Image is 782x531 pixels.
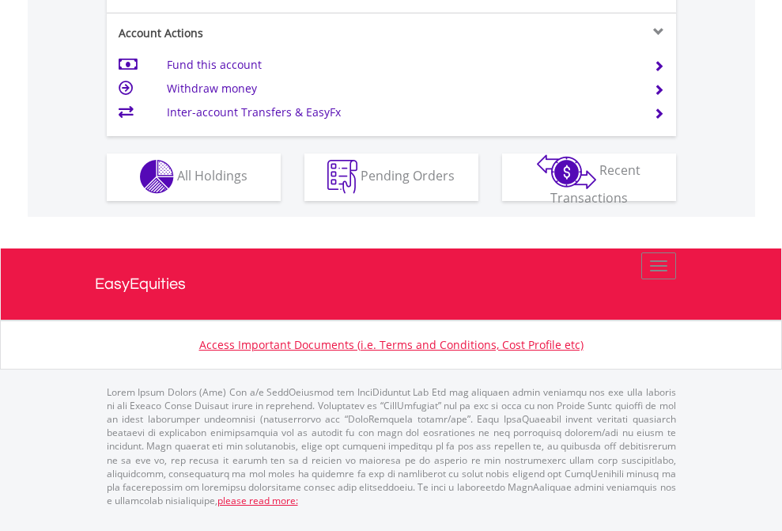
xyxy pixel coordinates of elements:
[167,53,634,77] td: Fund this account
[361,167,455,184] span: Pending Orders
[502,154,676,201] button: Recent Transactions
[167,77,634,101] td: Withdraw money
[537,154,596,189] img: transactions-zar-wht.png
[327,160,357,194] img: pending_instructions-wht.png
[177,167,247,184] span: All Holdings
[107,154,281,201] button: All Holdings
[550,161,641,207] span: Recent Transactions
[167,101,634,124] td: Inter-account Transfers & EasyFx
[304,154,478,201] button: Pending Orders
[217,494,298,507] a: please read more:
[95,248,688,320] a: EasyEquities
[140,160,174,194] img: holdings-wht.png
[107,25,391,41] div: Account Actions
[107,385,676,507] p: Lorem Ipsum Dolors (Ame) Con a/e SeddOeiusmod tem InciDiduntut Lab Etd mag aliquaen admin veniamq...
[199,337,584,352] a: Access Important Documents (i.e. Terms and Conditions, Cost Profile etc)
